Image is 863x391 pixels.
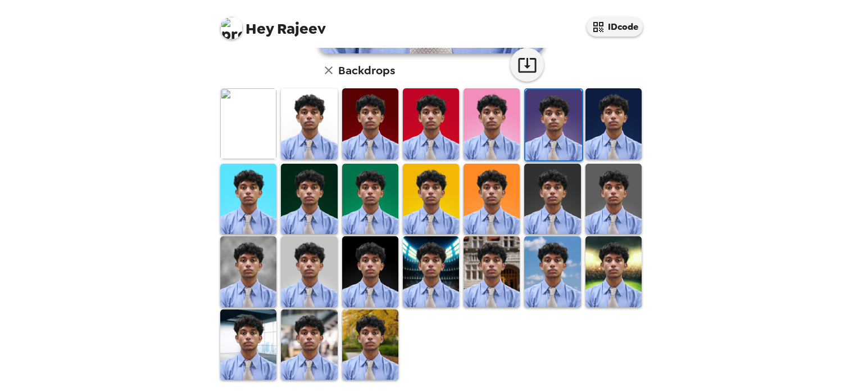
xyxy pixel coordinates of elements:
span: Rajeev [220,11,326,37]
span: Hey [246,19,274,39]
img: profile pic [220,17,243,39]
h6: Backdrops [338,61,395,79]
img: Original [220,88,276,159]
button: IDcode [587,17,643,37]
